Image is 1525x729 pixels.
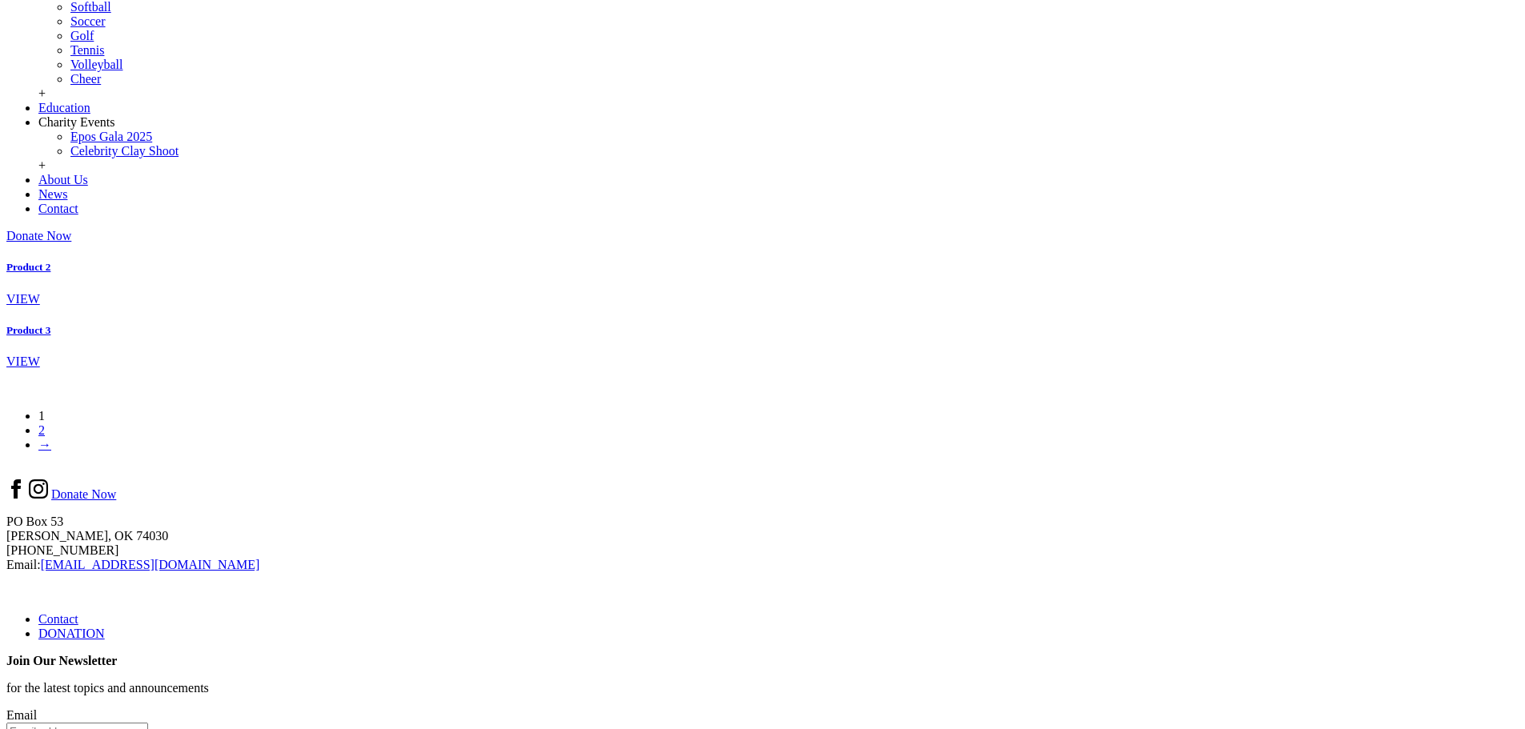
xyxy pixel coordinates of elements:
a: Epos Gala 2025 [70,130,152,143]
a: VIEW [6,354,40,368]
a: VIEW [6,292,40,306]
a: DONATION [38,627,105,640]
a: News [38,187,67,201]
a: Donate Now [51,487,116,501]
a: Donate Now [6,229,71,242]
strong: Join Our Newsletter [6,654,117,667]
a: Volleyball [70,58,122,71]
span: + [38,86,46,100]
a: Cheer [70,72,101,86]
a: [EMAIL_ADDRESS][DOMAIN_NAME] [41,558,260,571]
a: Celebrity Clay Shoot [70,144,179,158]
a: Tennis [70,43,104,57]
a: Soccer [70,14,106,28]
a: → [38,438,51,451]
a: Golf [70,29,94,42]
a: Product 2 [6,261,50,273]
span: + [38,158,46,172]
a: Contact [38,612,78,626]
a: Education [38,101,90,114]
label: Email [6,708,37,722]
a: About Us [38,173,88,186]
span: Page 1 [38,409,45,423]
a: Page 2 [38,423,45,437]
nav: Product Pagination [6,409,1519,452]
p: for the latest topics and announcements [6,681,1519,695]
a: Charity Events [38,115,115,129]
a: Product 3 [6,324,50,336]
a: Contact [38,202,78,215]
p: PO Box 53 [PERSON_NAME], OK 74030 [PHONE_NUMBER] Email: [6,515,1519,572]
